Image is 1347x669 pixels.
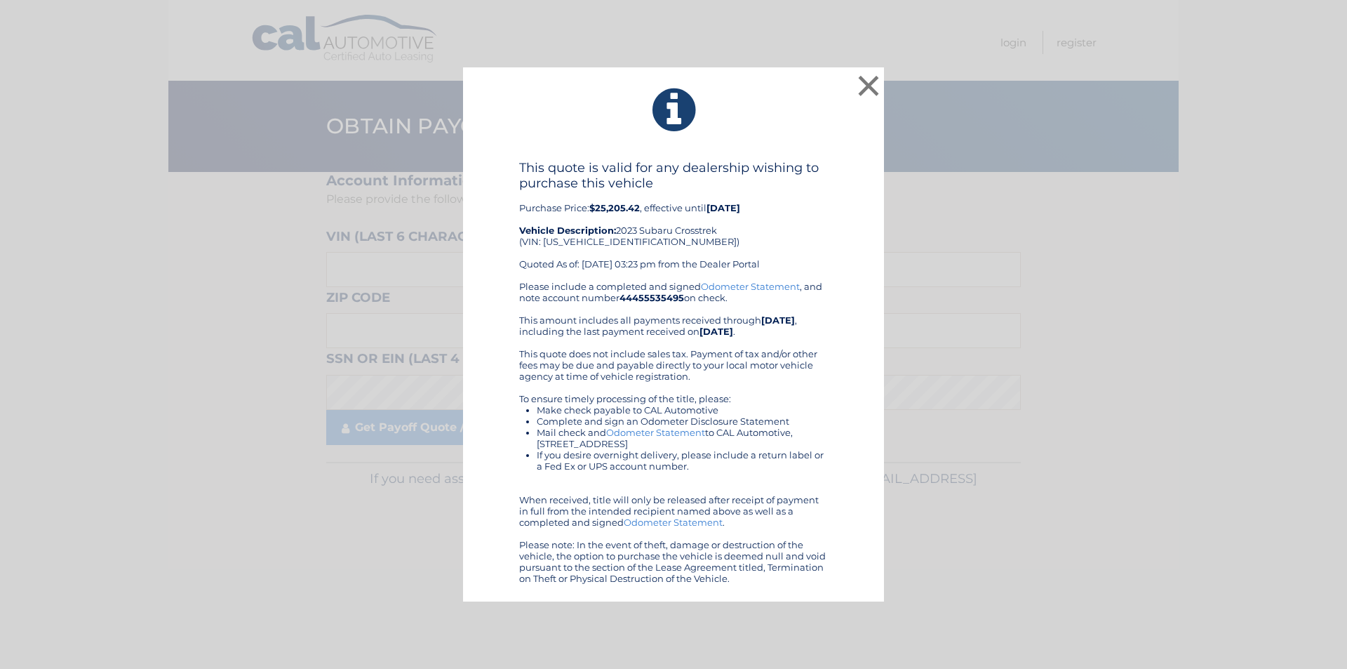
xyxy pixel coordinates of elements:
[589,202,640,213] b: $25,205.42
[701,281,800,292] a: Odometer Statement
[537,449,828,472] li: If you desire overnight delivery, please include a return label or a Fed Ex or UPS account number.
[699,326,733,337] b: [DATE]
[761,314,795,326] b: [DATE]
[519,160,828,191] h4: This quote is valid for any dealership wishing to purchase this vehicle
[706,202,740,213] b: [DATE]
[537,427,828,449] li: Mail check and to CAL Automotive, [STREET_ADDRESS]
[619,292,684,303] b: 44455535495
[519,225,616,236] strong: Vehicle Description:
[537,416,828,427] li: Complete and sign an Odometer Disclosure Statement
[855,72,883,100] button: ×
[537,404,828,416] li: Make check payable to CAL Automotive
[519,281,828,584] div: Please include a completed and signed , and note account number on check. This amount includes al...
[519,160,828,281] div: Purchase Price: , effective until 2023 Subaru Crosstrek (VIN: [US_VEHICLE_IDENTIFICATION_NUMBER])...
[624,517,723,528] a: Odometer Statement
[606,427,705,438] a: Odometer Statement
